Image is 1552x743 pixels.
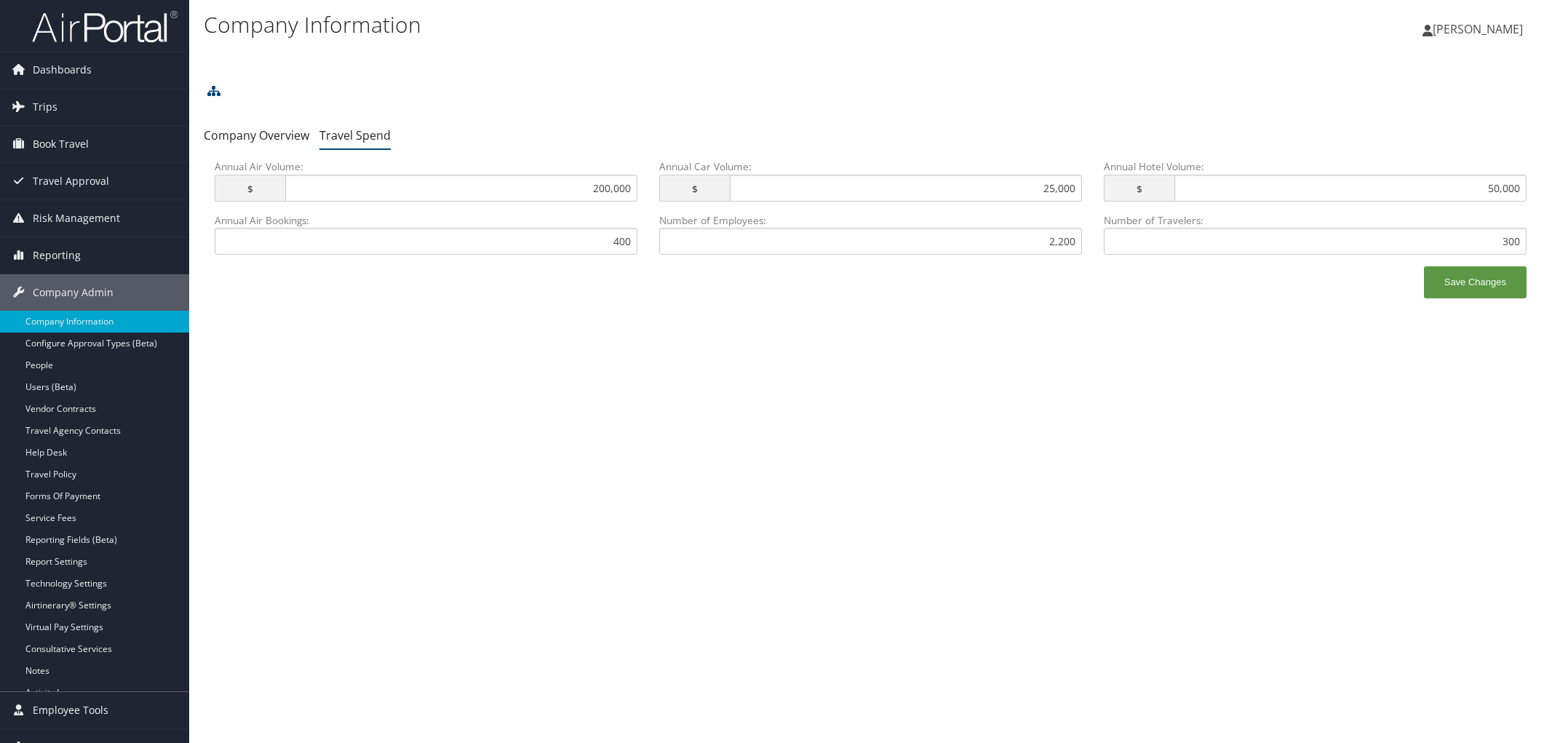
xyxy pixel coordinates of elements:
[730,175,1082,202] input: Annual Car Volume: $
[1424,266,1527,298] button: Save Changes
[1104,213,1527,255] label: Number of Travelers:
[33,163,109,199] span: Travel Approval
[33,692,108,728] span: Employee Tools
[215,159,637,212] label: Annual Air Volume:
[33,200,120,237] span: Risk Management
[204,9,1093,40] h1: Company Information
[659,228,1082,255] input: Number of Employees:
[1433,21,1523,37] span: [PERSON_NAME]
[204,127,309,143] a: Company Overview
[32,9,178,44] img: airportal-logo.png
[659,175,730,202] span: $
[33,126,89,162] span: Book Travel
[33,237,81,274] span: Reporting
[1174,175,1527,202] input: Annual Hotel Volume: $
[215,213,637,255] label: Annual Air Bookings:
[33,89,57,125] span: Trips
[659,213,1082,255] label: Number of Employees:
[215,228,637,255] input: Annual Air Bookings:
[33,274,114,311] span: Company Admin
[1422,7,1537,51] a: [PERSON_NAME]
[659,159,1082,212] label: Annual Car Volume:
[1104,175,1174,202] span: $
[319,127,391,143] a: Travel Spend
[1104,228,1527,255] input: Number of Travelers:
[215,175,285,202] span: $
[1104,159,1527,212] label: Annual Hotel Volume:
[33,52,92,88] span: Dashboards
[285,175,637,202] input: Annual Air Volume: $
